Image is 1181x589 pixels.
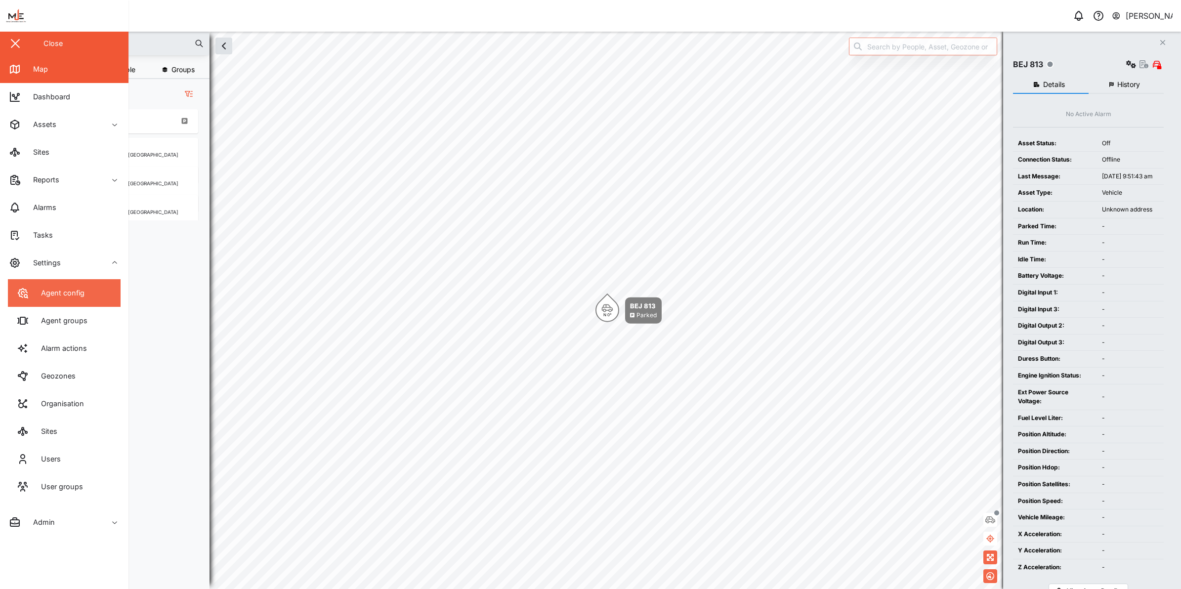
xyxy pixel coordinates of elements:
div: Asset Type: [1018,188,1092,198]
div: Battery Voltage: [1018,271,1092,281]
span: History [1117,81,1140,88]
a: Agent groups [8,307,121,335]
a: Users [8,445,121,473]
div: N 0° [603,313,612,317]
div: Map [26,64,48,75]
a: Alarm actions [8,335,121,362]
a: Organisation [8,390,121,418]
div: - [1102,497,1159,506]
div: Close [43,38,63,49]
input: Search by People, Asset, Geozone or Place [849,38,997,55]
div: - [1102,305,1159,314]
div: Ext Power Source Voltage: [1018,388,1092,406]
button: [PERSON_NAME] [1111,9,1173,23]
a: User groups [8,473,121,501]
div: - [1102,563,1159,572]
div: Asset Status: [1018,139,1092,148]
div: - [1102,222,1159,231]
div: Vehicle [1102,188,1159,198]
div: Sites [34,426,57,437]
div: Users [34,454,61,464]
div: - [1102,288,1159,297]
div: - [1102,238,1159,248]
div: Duress Button: [1018,354,1092,364]
div: Position Altitude: [1018,430,1092,439]
div: No Active Alarm [1066,110,1111,119]
div: - [1102,463,1159,472]
div: - [1102,530,1159,539]
div: Y Acceleration: [1018,546,1092,555]
div: Admin [26,517,55,528]
div: Last Message: [1018,172,1092,181]
div: Map marker [595,297,662,324]
div: Digital Output 3: [1018,338,1092,347]
div: - [1102,480,1159,489]
div: Organisation [34,398,84,409]
div: - [1102,447,1159,456]
span: Groups [171,66,195,73]
a: Geozones [8,362,121,390]
div: Agent groups [34,315,87,326]
div: - [1102,430,1159,439]
div: Engine Ignition Status: [1018,371,1092,380]
div: Fuel Level Liter: [1018,414,1092,423]
div: - [1102,255,1159,264]
div: Sites [26,147,49,158]
div: Position Speed: [1018,497,1092,506]
div: - [1102,371,1159,380]
div: - [1102,321,1159,331]
div: Run Time: [1018,238,1092,248]
div: Z Acceleration: [1018,563,1092,572]
div: Digital Input 3: [1018,305,1092,314]
div: Tasks [26,230,53,241]
div: Assets [26,119,56,130]
div: [PERSON_NAME] [1126,10,1173,22]
div: Position Satellites: [1018,480,1092,489]
div: - [1102,338,1159,347]
div: Idle Time: [1018,255,1092,264]
div: - [1102,354,1159,364]
a: Agent config [8,279,121,307]
div: Alarm actions [34,343,87,354]
div: BEJ 813 [630,301,657,311]
div: Agent config [34,288,84,298]
div: - [1102,546,1159,555]
div: - [1102,271,1159,281]
div: Location: [1018,205,1092,214]
div: Geozones [34,371,76,381]
div: Digital Input 1: [1018,288,1092,297]
a: Sites [8,418,121,445]
div: - [1102,414,1159,423]
div: Settings [26,257,61,268]
div: Alarms [26,202,56,213]
div: Unknown address [1102,205,1159,214]
div: Vehicle Mileage: [1018,513,1092,522]
div: [DATE] 9:51:43 am [1102,172,1159,181]
div: BEJ 813 [1013,58,1043,71]
div: - [1102,513,1159,522]
div: Offline [1102,155,1159,165]
div: Position Hdop: [1018,463,1092,472]
div: X Acceleration: [1018,530,1092,539]
div: Digital Output 2: [1018,321,1092,331]
img: Main Logo [5,5,133,27]
div: Off [1102,139,1159,148]
div: Position Direction: [1018,447,1092,456]
div: User groups [34,481,83,492]
div: Parked [636,311,657,320]
div: - [1102,392,1159,402]
span: Details [1043,81,1065,88]
div: Dashboard [26,91,70,102]
div: Reports [26,174,59,185]
div: Parked Time: [1018,222,1092,231]
div: Connection Status: [1018,155,1092,165]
